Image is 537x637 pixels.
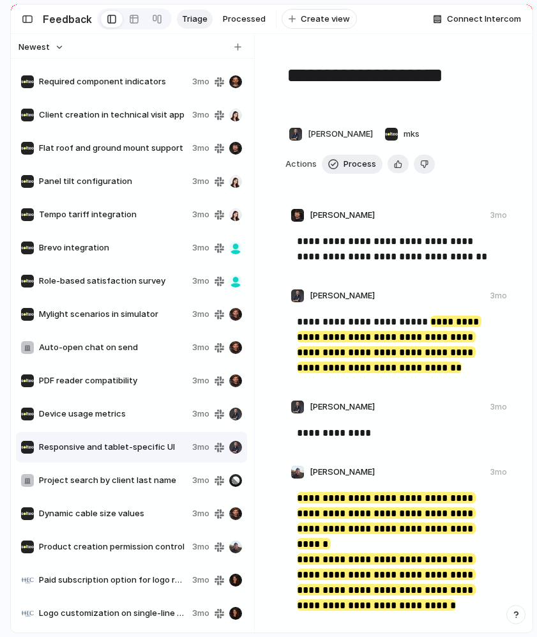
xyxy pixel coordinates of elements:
[192,474,209,487] span: 3mo
[218,10,271,29] a: Processed
[490,466,507,478] div: 3mo
[39,507,187,520] span: Dynamic cable size values
[192,607,209,620] span: 3mo
[39,175,187,188] span: Panel tilt configuration
[39,75,187,88] span: Required component indicators
[285,158,317,171] span: Actions
[192,275,209,288] span: 3mo
[192,109,209,121] span: 3mo
[192,574,209,587] span: 3mo
[39,408,187,420] span: Device usage metrics
[223,13,266,26] span: Processed
[39,308,187,321] span: Mylight scenarios in simulator
[344,158,376,171] span: Process
[43,12,92,27] h2: Feedback
[192,441,209,454] span: 3mo
[192,75,209,88] span: 3mo
[310,401,375,413] span: [PERSON_NAME]
[39,474,187,487] span: Project search by client last name
[282,9,357,29] button: Create view
[19,41,50,54] span: Newest
[404,128,420,141] span: mks
[192,374,209,387] span: 3mo
[490,210,507,221] div: 3mo
[414,155,435,174] button: Delete
[39,275,187,288] span: Role-based satisfaction survey
[39,541,187,553] span: Product creation permission control
[192,308,209,321] span: 3mo
[285,124,376,144] button: [PERSON_NAME]
[310,209,375,222] span: [PERSON_NAME]
[192,175,209,188] span: 3mo
[192,541,209,553] span: 3mo
[39,242,187,254] span: Brevo integration
[308,128,373,141] span: [PERSON_NAME]
[301,13,350,26] span: Create view
[39,574,187,587] span: Paid subscription option for logo removal
[39,374,187,387] span: PDF reader compatibility
[39,341,187,354] span: Auto-open chat on send
[192,507,209,520] span: 3mo
[310,289,375,302] span: [PERSON_NAME]
[322,155,382,174] button: Process
[447,13,521,26] span: Connect Intercom
[17,39,66,56] button: Newest
[39,142,187,155] span: Flat roof and ground mount support
[39,441,187,454] span: Responsive and tablet-specific UI
[192,208,209,221] span: 3mo
[39,109,187,121] span: Client creation in technical visit app
[490,290,507,302] div: 3mo
[177,10,213,29] a: Triage
[428,10,526,29] button: Connect Intercom
[192,341,209,354] span: 3mo
[39,208,187,221] span: Tempo tariff integration
[381,124,423,144] button: mks
[192,242,209,254] span: 3mo
[182,13,208,26] span: Triage
[39,607,187,620] span: Logo customization on single-line diagram
[192,142,209,155] span: 3mo
[192,408,209,420] span: 3mo
[490,401,507,413] div: 3mo
[310,466,375,479] span: [PERSON_NAME]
